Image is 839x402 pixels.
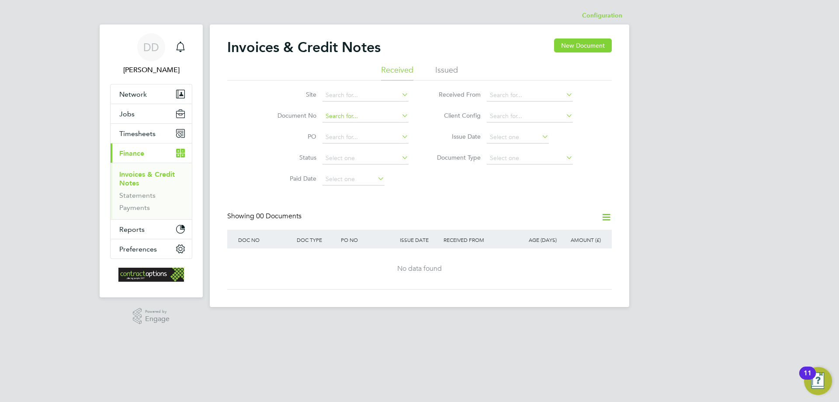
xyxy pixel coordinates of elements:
[119,129,156,138] span: Timesheets
[119,191,156,199] a: Statements
[266,112,316,119] label: Document No
[145,308,170,315] span: Powered by
[227,38,381,56] h2: Invoices & Credit Notes
[111,104,192,123] button: Jobs
[110,33,192,75] a: DD[PERSON_NAME]
[100,24,203,297] nav: Main navigation
[133,308,170,325] a: Powered byEngage
[266,154,316,161] label: Status
[487,89,573,101] input: Search for...
[110,65,192,75] span: Dorotea Dukic
[339,230,397,250] div: PO NO
[487,131,549,143] input: Select one
[110,268,192,282] a: Go to home page
[119,225,145,234] span: Reports
[430,112,481,119] label: Client Config
[435,65,458,80] li: Issued
[322,173,385,185] input: Select one
[111,239,192,259] button: Preferences
[119,90,147,98] span: Network
[256,212,302,220] span: 00 Documents
[119,149,144,157] span: Finance
[266,91,316,98] label: Site
[430,91,481,98] label: Received From
[554,38,612,52] button: New Document
[266,133,316,140] label: PO
[266,175,316,182] label: Paid Date
[322,110,409,122] input: Search for...
[236,230,295,250] div: DOC NO
[119,203,150,212] a: Payments
[145,315,170,323] span: Engage
[111,143,192,163] button: Finance
[111,163,192,219] div: Finance
[322,152,409,164] input: Select one
[119,110,135,118] span: Jobs
[111,124,192,143] button: Timesheets
[295,230,339,250] div: DOC TYPE
[322,89,409,101] input: Search for...
[118,268,184,282] img: contractoptions-logo-retina.png
[111,84,192,104] button: Network
[111,220,192,239] button: Reports
[119,170,175,187] a: Invoices & Credit Notes
[804,367,832,395] button: Open Resource Center, 11 new notifications
[487,152,573,164] input: Select one
[227,212,303,221] div: Showing
[143,42,159,53] span: DD
[381,65,413,80] li: Received
[582,7,622,24] li: Configuration
[441,230,515,250] div: RECEIVED FROM
[236,264,603,273] div: No data found
[559,230,603,250] div: AMOUNT (£)
[430,133,481,140] label: Issue Date
[515,230,559,250] div: AGE (DAYS)
[322,131,409,143] input: Search for...
[430,154,481,161] label: Document Type
[804,373,811,385] div: 11
[398,230,442,250] div: ISSUE DATE
[119,245,157,253] span: Preferences
[487,110,573,122] input: Search for...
